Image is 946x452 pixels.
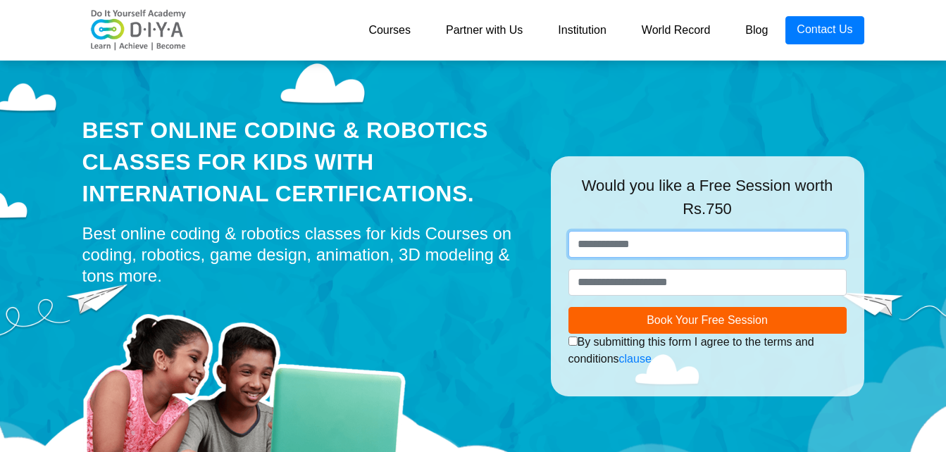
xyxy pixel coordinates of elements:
a: Institution [540,16,623,44]
span: Book Your Free Session [647,314,768,326]
div: Would you like a Free Session worth Rs.750 [568,174,847,231]
button: Book Your Free Session [568,307,847,334]
a: clause [619,353,652,365]
div: Best Online Coding & Robotics Classes for kids with International Certifications. [82,115,530,209]
a: Partner with Us [428,16,540,44]
a: Contact Us [785,16,864,44]
div: Best online coding & robotics classes for kids Courses on coding, robotics, game design, animatio... [82,223,530,287]
a: Courses [351,16,428,44]
a: Blog [728,16,785,44]
img: logo-v2.png [82,9,195,51]
a: World Record [624,16,728,44]
div: By submitting this form I agree to the terms and conditions [568,334,847,368]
